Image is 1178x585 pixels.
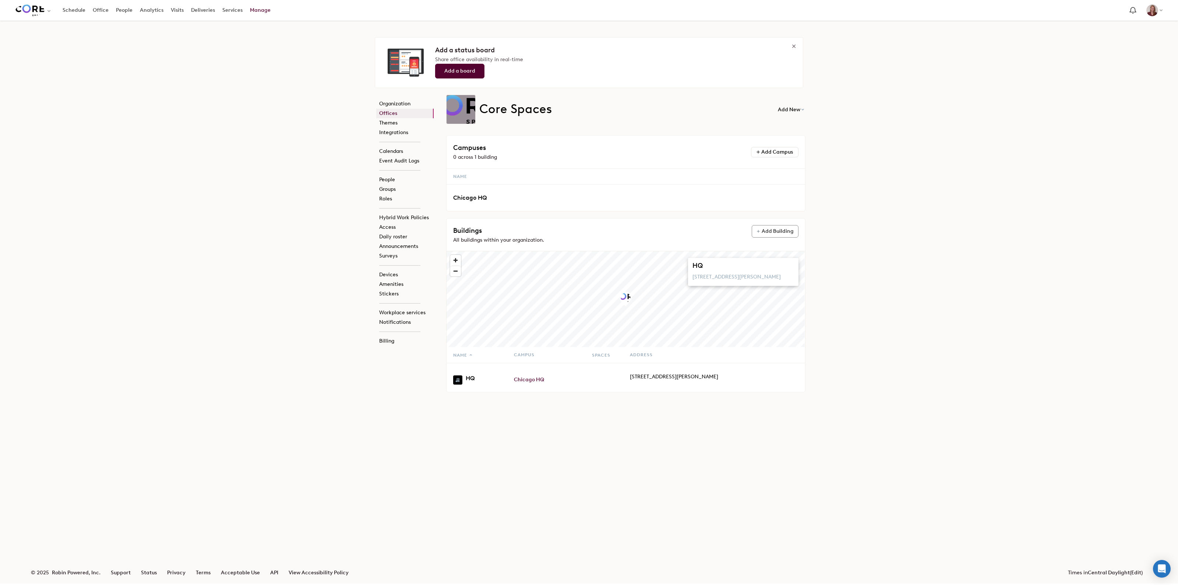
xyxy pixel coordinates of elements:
[1153,560,1171,578] div: Open Intercom Messenger
[1126,4,1140,17] a: Notification bell navigates to notifications page
[376,318,434,327] a: Notifications
[1131,570,1141,576] a: Edit
[1068,570,1130,576] span: Times in
[1143,3,1166,18] button: Eryn Kurdys
[89,4,112,17] a: Office
[1068,569,1143,577] p: ( )
[141,570,157,576] a: Status
[453,225,544,236] h3: Buildings
[31,570,35,576] span: ©
[479,101,552,116] span: Core Spaces
[466,375,475,381] a: HQ
[592,353,610,358] span: Spaces
[376,336,434,346] a: Billing
[778,107,800,112] span: Add New
[246,4,274,17] a: Manage
[221,570,260,576] a: Acceptable Use
[453,153,624,161] p: 0 across 1 building
[167,4,187,17] a: Visits
[376,194,434,204] a: Roles
[376,289,434,299] a: Stickers
[447,251,805,347] canvas: Map
[59,4,89,17] a: Schedule
[270,570,278,576] a: API
[376,251,434,261] a: Surveys
[692,273,794,281] p: [STREET_ADDRESS][PERSON_NAME]
[376,242,434,251] a: Announcements
[435,64,484,78] a: Add a board
[376,128,434,137] a: Integrations
[376,99,434,109] a: Organization
[435,45,796,56] h3: Add a status board
[453,236,544,244] p: All buildings within your organization.
[692,260,794,271] h3: HQ
[752,225,798,238] button: Add Building
[167,570,186,576] a: Privacy
[623,347,726,363] th: Address
[761,149,793,155] span: Add Campus
[1088,570,1130,576] span: Central Daylight
[376,175,434,185] a: People
[751,147,798,157] button: Add Campus
[376,147,434,156] a: Calendars
[111,570,131,576] a: Support
[376,156,434,166] a: Event Audit Logs
[450,255,461,266] button: Zoom in
[376,232,434,242] a: Daily roster
[453,353,467,358] span: Name
[52,570,100,576] a: Robin Powered, Inc.
[388,49,424,77] img: devices.png
[435,56,796,64] p: Share office availability in real-time
[447,169,629,185] th: Name
[450,266,461,276] button: Zoom out
[136,4,167,17] a: Analytics
[376,308,434,318] a: Workplace services
[376,223,434,232] a: Access
[376,118,434,128] a: Themes
[187,4,219,17] a: Deliveries
[514,377,576,382] a: Chicago HQ
[1128,6,1138,15] span: Notification bell navigates to notifications page
[376,270,434,280] a: Devices
[447,95,475,124] img: Core Spaces
[1146,4,1158,16] img: Eryn Kurdys
[630,374,718,380] span: [STREET_ADDRESS][PERSON_NAME]
[289,570,349,576] a: View Accessibility Policy
[453,194,487,201] span: Chicago HQ
[376,109,434,118] a: Offices
[196,570,211,576] a: Terms
[376,280,434,289] a: Amenities
[514,376,544,383] span: Chicago HQ
[507,347,583,363] th: Campus
[112,4,136,17] a: People
[453,142,624,153] h3: Campuses
[453,195,487,201] a: Chicago HQ
[376,185,434,194] a: Groups
[37,570,49,576] span: 2025
[12,2,55,19] button: Select an organization - Core Spaces currently selected
[376,213,434,223] a: Hybrid Work Policies
[219,4,246,17] a: Services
